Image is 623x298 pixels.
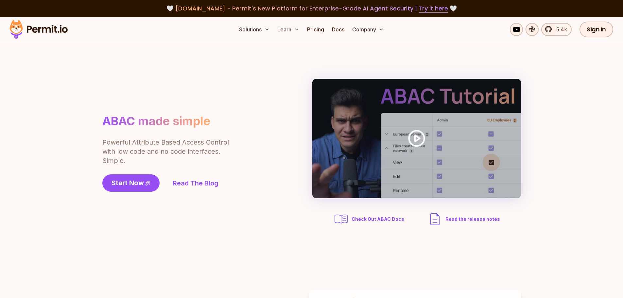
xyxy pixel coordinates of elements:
a: Docs [329,23,347,36]
span: [DOMAIN_NAME] - Permit's New Platform for Enterprise-Grade AI Agent Security | [175,4,448,12]
span: Read the release notes [445,216,500,222]
a: Read The Blog [173,179,218,188]
a: Start Now [102,174,160,192]
a: Sign In [580,22,613,37]
a: Pricing [304,23,327,36]
img: Permit logo [7,18,71,41]
a: Check Out ABAC Docs [333,211,406,227]
a: 5.4k [541,23,572,36]
button: Learn [275,23,302,36]
img: description [427,211,443,227]
a: Try it here [419,4,448,13]
img: abac docs [333,211,349,227]
span: Start Now [112,178,144,187]
h1: ABAC made simple [102,114,210,129]
button: Solutions [236,23,272,36]
span: 5.4k [552,26,567,33]
button: Company [350,23,387,36]
div: 🤍 🤍 [16,4,607,13]
span: Check Out ABAC Docs [352,216,404,222]
p: Powerful Attribute Based Access Control with low code and no code interfaces. Simple. [102,138,230,165]
a: Read the release notes [427,211,500,227]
